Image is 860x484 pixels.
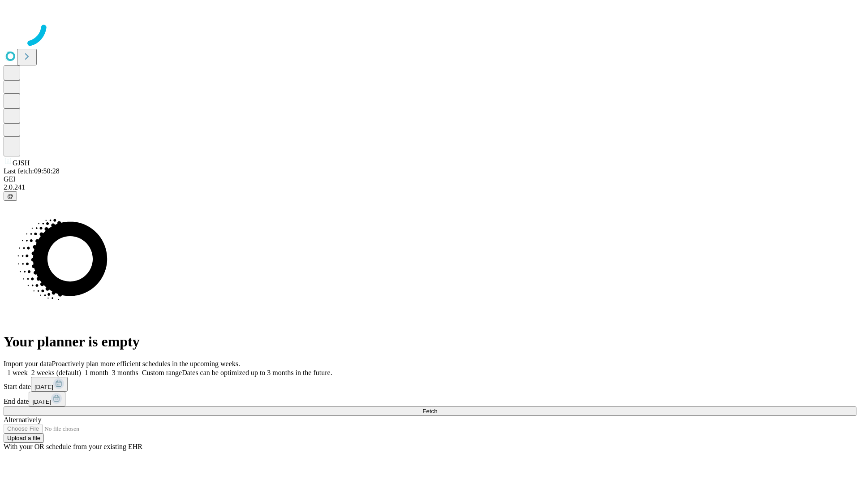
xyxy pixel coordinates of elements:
[85,369,108,376] span: 1 month
[52,360,240,367] span: Proactively plan more efficient schedules in the upcoming weeks.
[32,398,51,405] span: [DATE]
[112,369,138,376] span: 3 months
[31,377,68,392] button: [DATE]
[422,408,437,415] span: Fetch
[4,360,52,367] span: Import your data
[4,416,41,423] span: Alternatively
[4,443,142,450] span: With your OR schedule from your existing EHR
[7,193,13,199] span: @
[4,406,856,416] button: Fetch
[31,369,81,376] span: 2 weeks (default)
[4,377,856,392] div: Start date
[29,392,65,406] button: [DATE]
[4,167,60,175] span: Last fetch: 09:50:28
[4,183,856,191] div: 2.0.241
[4,433,44,443] button: Upload a file
[4,191,17,201] button: @
[4,333,856,350] h1: Your planner is empty
[4,175,856,183] div: GEI
[182,369,332,376] span: Dates can be optimized up to 3 months in the future.
[34,384,53,390] span: [DATE]
[4,392,856,406] div: End date
[13,159,30,167] span: GJSH
[142,369,182,376] span: Custom range
[7,369,28,376] span: 1 week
